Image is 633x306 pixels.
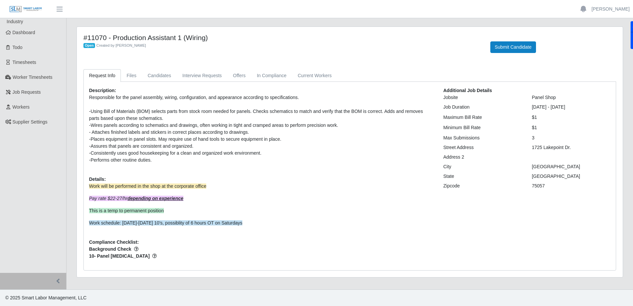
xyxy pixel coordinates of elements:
[89,157,433,164] div: -Performs other routine duties.
[7,19,23,24] span: Industry
[89,196,183,201] em: Pay rate $22-27/hr
[13,60,36,65] span: Timesheets
[438,173,527,180] div: State
[292,69,337,82] a: Current Workers
[438,154,527,161] div: Address 2
[13,104,30,110] span: Workers
[438,104,527,111] div: Job Duration
[96,43,146,47] span: Created by [PERSON_NAME]
[13,89,41,95] span: Job Requests
[490,41,536,53] button: Submit Candidate
[89,108,433,122] div: -Using Bill of Materials (BOM) selects parts from stock room needed for panels. Checks schematics...
[89,208,164,213] span: This is a temp to permanent position
[89,220,242,226] span: Work schedule: [DATE]-[DATE] 10's, possiblity of 6 hours OT on Saturdays
[227,69,251,82] a: Offers
[438,134,527,141] div: Max Submissions
[177,69,227,82] a: Interview Requests
[527,94,615,101] div: Panel Shop
[89,129,433,136] div: - Attaches finished labels and stickers in correct places according to drawings.
[83,43,95,48] span: Open
[89,183,206,189] span: Work will be performed in the shop at the corporate office
[89,94,433,101] div: Responsible for the panel assembly, wiring, configuration, and appearance according to specificat...
[527,114,615,121] div: $1
[592,6,630,13] a: [PERSON_NAME]
[89,122,433,129] div: -Wires panels according to schematics and drawings, often working in tight and cramped areas to p...
[438,124,527,131] div: Minimum Bill Rate
[438,144,527,151] div: Street Address
[438,94,527,101] div: Jobsite
[89,150,433,157] div: -Consistently uses good housekeeping for a clean and organized work environment.
[5,295,86,300] span: © 2025 Smart Labor Management, LLC
[89,143,433,150] div: -Assures that panels are consistent and organized.
[89,88,116,93] b: Description:
[13,119,48,125] span: Supplier Settings
[89,177,106,182] b: Details:
[527,144,615,151] div: 1725 Lakepoint Dr.
[443,88,492,93] b: Additional Job Details
[89,136,433,143] div: -Places equipment in panel slots. May require use of hand tools to secure equipment in place.
[527,134,615,141] div: 3
[251,69,292,82] a: In Compliance
[83,69,121,82] a: Request Info
[89,253,433,260] span: 10- Panel [MEDICAL_DATA]
[527,163,615,170] div: [GEOGRAPHIC_DATA]
[527,124,615,131] div: $1
[527,173,615,180] div: [GEOGRAPHIC_DATA]
[13,75,52,80] span: Worker Timesheets
[142,69,177,82] a: Candidates
[438,163,527,170] div: City
[89,246,433,253] span: Background Check
[89,239,139,245] b: Compliance Checklist:
[527,104,615,111] div: [DATE] - [DATE]
[438,114,527,121] div: Maximum Bill Rate
[13,45,23,50] span: Todo
[83,33,480,42] h4: #11070 - Production Assistant 1 (Wiring)
[13,30,35,35] span: Dashboard
[9,6,42,13] img: SLM Logo
[127,196,183,201] strong: depending on experience
[121,69,142,82] a: Files
[438,182,527,189] div: Zipcode
[527,182,615,189] div: 75057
